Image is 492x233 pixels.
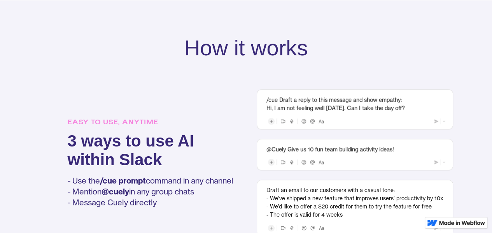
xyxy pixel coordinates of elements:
strong: /cue prompt [100,176,146,185]
div: /cue Draft a reply to this message and show empathy: Hi, I am not feeling well [DATE]. Can I take... [266,96,443,112]
strong: @cuely [102,187,129,196]
div: @Cuely Give us 10 fun team building activity ideas! [266,145,443,154]
img: Made in Webflow [439,221,485,225]
h2: How it works [184,35,308,60]
div: Draft an email to our customers with a casual tone: - We’ve shipped a new feature that improves u... [266,186,443,219]
p: - Use the command in any channel - Mention in any group chats - Message Cuely directly [68,175,233,208]
h3: 3 ways to use AI within Slack [68,132,233,169]
h5: EASY TO USE, ANYTIME [68,117,233,128]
